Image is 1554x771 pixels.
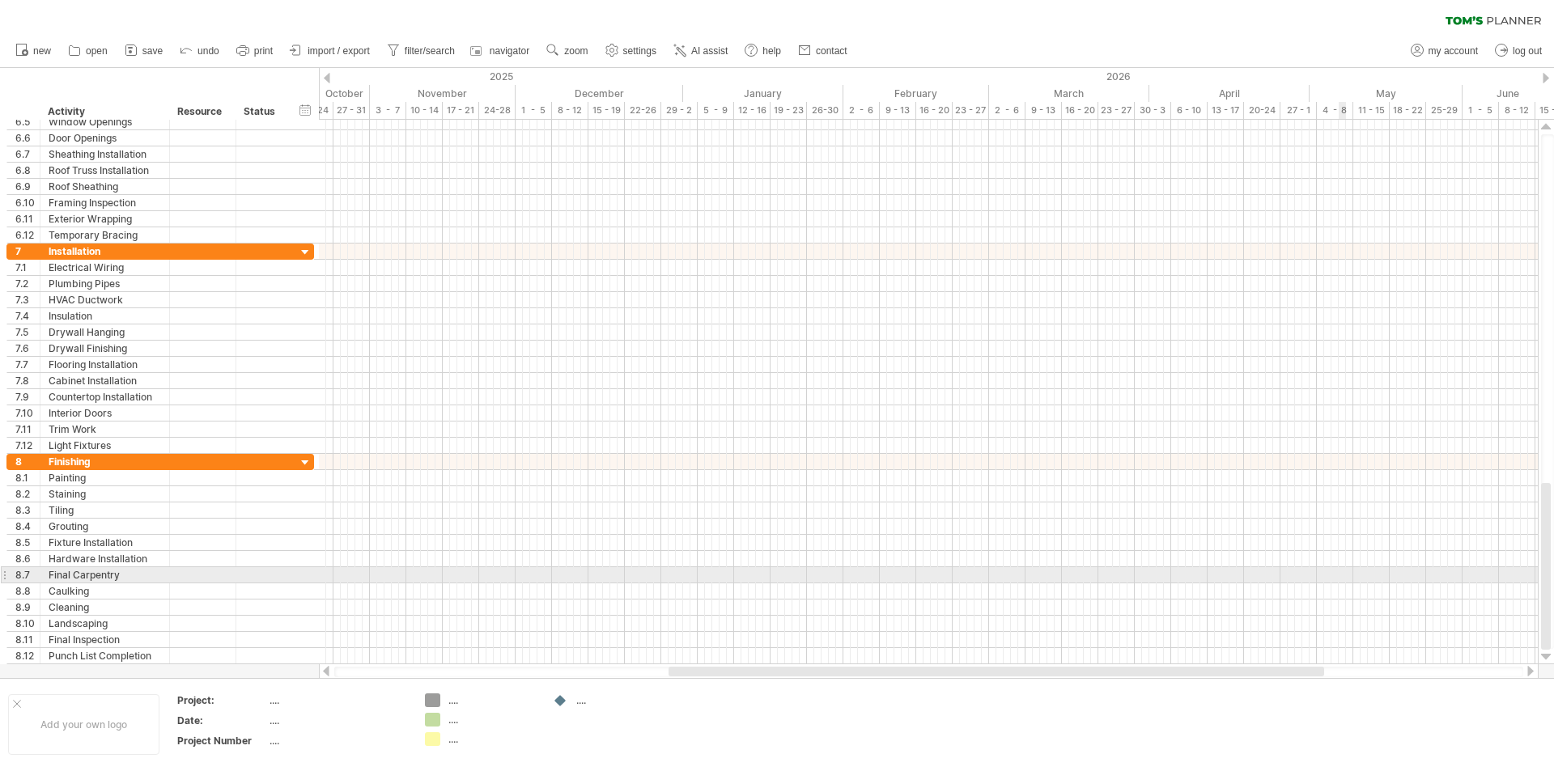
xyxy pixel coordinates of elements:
div: .... [448,732,537,746]
div: Light Fixtures [49,438,161,453]
div: Countertop Installation [49,389,161,405]
div: November 2025 [370,85,516,102]
div: 7.9 [15,389,40,405]
div: 27 - 1 [1280,102,1317,119]
div: Project: [177,693,266,707]
div: 8.1 [15,470,40,485]
a: save [121,40,168,61]
span: save [142,45,163,57]
span: open [86,45,108,57]
a: log out [1491,40,1547,61]
span: import / export [308,45,370,57]
div: 8.4 [15,519,40,534]
a: open [64,40,113,61]
div: Cabinet Installation [49,373,161,388]
div: .... [448,713,537,727]
div: Plumbing Pipes [49,276,161,291]
div: 2 - 6 [843,102,880,119]
div: February 2026 [843,85,989,102]
div: Project Number [177,734,266,748]
a: new [11,40,56,61]
div: Drywall Hanging [49,324,161,340]
div: Cleaning [49,599,161,615]
div: .... [270,693,405,707]
div: Add your own logo [8,694,159,755]
div: 7.4 [15,308,40,324]
div: Insulation [49,308,161,324]
a: navigator [468,40,534,61]
div: Status [244,104,279,120]
div: 20-24 [1244,102,1280,119]
span: my account [1429,45,1478,57]
div: Punch List Completion [49,648,161,663]
div: 7.10 [15,405,40,421]
div: 8.5 [15,535,40,550]
div: 10 - 14 [406,102,443,119]
div: 7.12 [15,438,40,453]
div: Roof Truss Installation [49,163,161,178]
div: 6.7 [15,146,40,162]
div: Temporary Bracing [49,227,161,243]
div: 7.5 [15,324,40,340]
div: 23 - 27 [1098,102,1135,119]
div: Caulking [49,583,161,599]
div: March 2026 [989,85,1149,102]
div: 7 [15,244,40,259]
div: Interior Doors [49,405,161,421]
div: 15 - 19 [588,102,625,119]
div: 8.10 [15,616,40,631]
div: 26-30 [807,102,843,119]
div: Landscaping [49,616,161,631]
div: 7.7 [15,357,40,372]
a: zoom [542,40,592,61]
div: April 2026 [1149,85,1310,102]
div: Electrical Wiring [49,260,161,275]
div: Sheathing Installation [49,146,161,162]
div: Finishing [49,454,161,469]
span: print [254,45,273,57]
div: 8.11 [15,632,40,647]
div: 24-28 [479,102,516,119]
div: 27 - 31 [333,102,370,119]
div: Activity [48,104,160,120]
div: 6.10 [15,195,40,210]
div: 8.8 [15,583,40,599]
div: Exterior Wrapping [49,211,161,227]
div: 4 - 8 [1317,102,1353,119]
div: January 2026 [683,85,843,102]
div: 8.7 [15,567,40,582]
div: May 2026 [1310,85,1463,102]
div: Staining [49,486,161,502]
a: contact [794,40,852,61]
div: 18 - 22 [1390,102,1426,119]
div: .... [270,734,405,748]
div: 7.3 [15,292,40,307]
div: 17 - 21 [443,102,479,119]
div: 8.3 [15,502,40,518]
div: 7.2 [15,276,40,291]
div: 6.12 [15,227,40,243]
div: Painting [49,470,161,485]
div: 13 - 17 [1208,102,1244,119]
div: 7.6 [15,341,40,356]
div: .... [270,714,405,727]
a: settings [601,40,661,61]
div: 8 - 12 [552,102,588,119]
span: contact [816,45,847,57]
div: 25-29 [1426,102,1463,119]
div: Resource [177,104,227,120]
div: 7.8 [15,373,40,388]
div: 6 - 10 [1171,102,1208,119]
div: 30 - 3 [1135,102,1171,119]
a: undo [176,40,224,61]
div: 5 - 9 [698,102,734,119]
div: .... [448,693,537,707]
a: help [741,40,786,61]
span: filter/search [405,45,455,57]
span: AI assist [691,45,728,57]
div: 19 - 23 [771,102,807,119]
div: 6.8 [15,163,40,178]
div: 6.6 [15,130,40,146]
div: Tiling [49,502,161,518]
span: zoom [564,45,588,57]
